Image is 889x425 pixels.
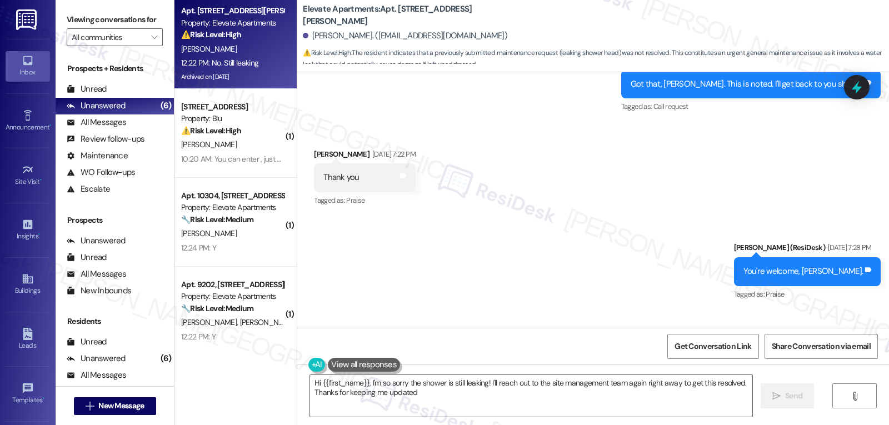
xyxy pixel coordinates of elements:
[16,9,39,30] img: ResiDesk Logo
[323,172,359,183] div: Thank you
[67,100,126,112] div: Unanswered
[785,390,802,402] span: Send
[181,243,216,253] div: 12:24 PM: Y
[56,214,174,226] div: Prospects
[56,316,174,327] div: Residents
[181,279,284,291] div: Apt. 9202, [STREET_ADDRESS][PERSON_NAME]
[181,113,284,124] div: Property: Blu
[67,183,110,195] div: Escalate
[181,101,284,113] div: [STREET_ADDRESS]
[310,375,752,417] textarea: Hi {{first_name}}, I'm so sorry the shower is still leaking! I'll reach out to the site managemen...
[67,150,128,162] div: Maintenance
[734,286,881,302] div: Tagged as:
[40,176,42,184] span: •
[67,235,126,247] div: Unanswered
[56,63,174,74] div: Prospects + Residents
[67,285,131,297] div: New Inbounds
[667,334,758,359] button: Get Conversation Link
[43,394,44,402] span: •
[86,402,94,411] i: 
[181,214,253,224] strong: 🔧 Risk Level: Medium
[181,126,241,136] strong: ⚠️ Risk Level: High
[6,324,50,354] a: Leads
[631,78,863,90] div: Got that, [PERSON_NAME]. This is noted. I'll get back to you shortly.
[72,28,145,46] input: All communities
[67,83,107,95] div: Unread
[181,190,284,202] div: Apt. 10304, [STREET_ADDRESS][PERSON_NAME]
[675,341,751,352] span: Get Conversation Link
[49,122,51,129] span: •
[181,44,237,54] span: [PERSON_NAME]
[181,317,240,327] span: [PERSON_NAME]
[303,48,351,57] strong: ⚠️ Risk Level: High
[67,268,126,280] div: All Messages
[181,202,284,213] div: Property: Elevate Apartments
[67,252,107,263] div: Unread
[766,289,784,299] span: Praise
[67,11,163,28] label: Viewing conversations for
[67,353,126,364] div: Unanswered
[74,397,156,415] button: New Message
[67,336,107,348] div: Unread
[181,5,284,17] div: Apt. [STREET_ADDRESS][PERSON_NAME]
[67,133,144,145] div: Review follow-ups
[38,231,40,238] span: •
[314,148,415,164] div: [PERSON_NAME]
[67,117,126,128] div: All Messages
[734,242,881,257] div: [PERSON_NAME] (ResiDesk)
[303,30,507,42] div: [PERSON_NAME]. ([EMAIL_ADDRESS][DOMAIN_NAME])
[765,334,878,359] button: Share Conversation via email
[6,51,50,81] a: Inbox
[346,196,364,205] span: Praise
[303,47,889,71] span: : The resident indicates that a previously submitted maintenance request (leaking shower head) wa...
[181,154,382,164] div: 10:20 AM: You can enter , just knock and open the door please
[6,269,50,299] a: Buildings
[743,266,863,277] div: You're welcome, [PERSON_NAME].
[181,58,258,68] div: 12:22 PM: No. Still leaking
[369,148,416,160] div: [DATE] 7:22 PM
[151,33,157,42] i: 
[761,383,815,408] button: Send
[772,392,781,401] i: 
[6,215,50,245] a: Insights •
[181,228,237,238] span: [PERSON_NAME]
[180,70,285,84] div: Archived on [DATE]
[98,400,144,412] span: New Message
[158,350,174,367] div: (6)
[181,29,241,39] strong: ⚠️ Risk Level: High
[67,167,135,178] div: WO Follow-ups
[825,242,872,253] div: [DATE] 7:28 PM
[621,98,881,114] div: Tagged as:
[6,161,50,191] a: Site Visit •
[314,192,415,208] div: Tagged as:
[653,102,688,111] span: Call request
[240,317,296,327] span: [PERSON_NAME]
[6,379,50,409] a: Templates •
[851,392,859,401] i: 
[67,369,126,381] div: All Messages
[303,3,525,27] b: Elevate Apartments: Apt. [STREET_ADDRESS][PERSON_NAME]
[181,303,253,313] strong: 🔧 Risk Level: Medium
[772,341,871,352] span: Share Conversation via email
[181,17,284,29] div: Property: Elevate Apartments
[181,139,237,149] span: [PERSON_NAME]
[158,97,174,114] div: (6)
[181,291,284,302] div: Property: Elevate Apartments
[181,332,216,342] div: 12:22 PM: Y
